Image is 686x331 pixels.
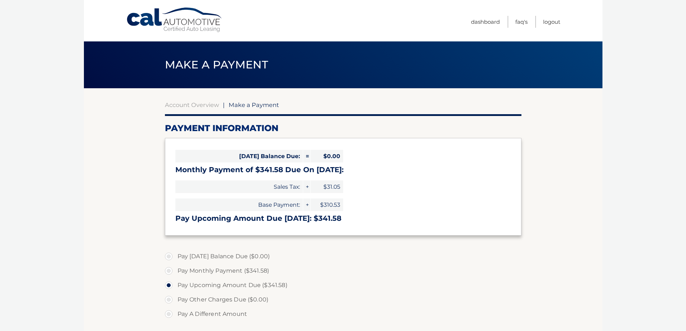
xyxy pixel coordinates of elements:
[311,150,343,162] span: $0.00
[165,101,219,108] a: Account Overview
[543,16,560,28] a: Logout
[471,16,500,28] a: Dashboard
[303,198,310,211] span: +
[229,101,279,108] span: Make a Payment
[165,307,521,321] label: Pay A Different Amount
[311,180,343,193] span: $31.05
[175,180,303,193] span: Sales Tax:
[175,214,511,223] h3: Pay Upcoming Amount Due [DATE]: $341.58
[303,180,310,193] span: +
[165,58,268,71] span: Make a Payment
[303,150,310,162] span: =
[223,101,225,108] span: |
[165,292,521,307] label: Pay Other Charges Due ($0.00)
[165,123,521,134] h2: Payment Information
[175,150,303,162] span: [DATE] Balance Due:
[311,198,343,211] span: $310.53
[165,264,521,278] label: Pay Monthly Payment ($341.58)
[515,16,528,28] a: FAQ's
[165,249,521,264] label: Pay [DATE] Balance Due ($0.00)
[175,165,511,174] h3: Monthly Payment of $341.58 Due On [DATE]:
[165,278,521,292] label: Pay Upcoming Amount Due ($341.58)
[175,198,303,211] span: Base Payment:
[126,7,223,33] a: Cal Automotive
